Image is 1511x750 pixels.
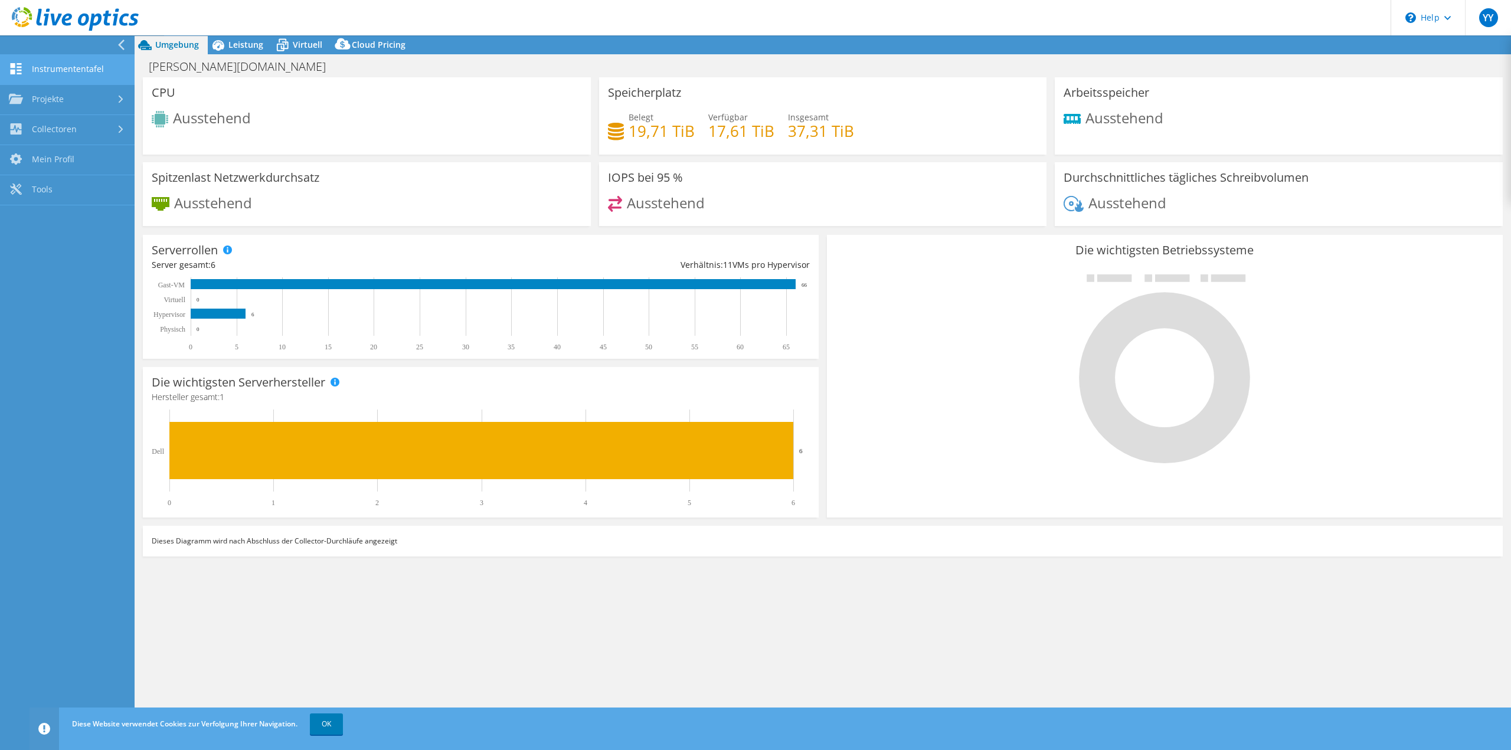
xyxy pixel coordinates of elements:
[1479,8,1498,27] span: YY
[168,499,171,507] text: 0
[691,343,698,351] text: 55
[143,526,1503,556] div: Dieses Diagramm wird nach Abschluss der Collector-Durchläufe angezeigt
[173,108,251,127] span: Ausstehend
[325,343,332,351] text: 15
[251,312,254,317] text: 6
[708,112,748,123] span: Verfügbar
[152,86,175,99] h3: CPU
[279,343,286,351] text: 10
[1088,192,1166,212] span: Ausstehend
[1064,171,1309,184] h3: Durchschnittliches tägliches Schreibvolumen
[163,296,185,304] text: Virtuell
[228,39,263,50] span: Leistung
[375,499,379,507] text: 2
[737,343,744,351] text: 60
[792,499,795,507] text: 6
[629,125,695,137] h4: 19,71 TiB
[143,60,344,73] h1: [PERSON_NAME][DOMAIN_NAME]
[802,282,807,288] text: 66
[554,343,561,351] text: 40
[152,171,319,184] h3: Spitzenlast Netzwerkdurchsatz
[153,310,185,319] text: Hypervisor
[788,112,829,123] span: Insgesamt
[152,244,218,257] h3: Serverrollen
[629,112,653,123] span: Belegt
[584,499,587,507] text: 4
[1405,12,1416,23] svg: \n
[235,343,238,351] text: 5
[480,258,809,271] div: Verhältnis: VMs pro Hypervisor
[174,192,252,212] span: Ausstehend
[152,376,325,389] h3: Die wichtigsten Serverhersteller
[152,391,810,404] h4: Hersteller gesamt:
[723,259,732,270] span: 11
[211,259,215,270] span: 6
[72,719,297,729] span: Diese Website verwendet Cookies zur Verfolgung Ihrer Navigation.
[836,244,1494,257] h3: Die wichtigsten Betriebssysteme
[462,343,469,351] text: 30
[189,343,192,351] text: 0
[352,39,405,50] span: Cloud Pricing
[220,391,224,402] span: 1
[600,343,607,351] text: 45
[627,192,705,212] span: Ausstehend
[480,499,483,507] text: 3
[152,447,164,456] text: Dell
[1064,86,1149,99] h3: Arbeitsspeicher
[608,86,681,99] h3: Speicherplatz
[272,499,275,507] text: 1
[152,258,480,271] div: Server gesamt:
[160,325,185,333] text: Physisch
[197,297,199,303] text: 0
[608,171,683,184] h3: IOPS bei 95 %
[197,326,199,332] text: 0
[293,39,322,50] span: Virtuell
[1085,107,1163,127] span: Ausstehend
[799,447,803,454] text: 6
[416,343,423,351] text: 25
[708,125,774,137] h4: 17,61 TiB
[158,281,185,289] text: Gast-VM
[155,39,199,50] span: Umgebung
[783,343,790,351] text: 65
[688,499,691,507] text: 5
[370,343,377,351] text: 20
[508,343,515,351] text: 35
[645,343,652,351] text: 50
[788,125,854,137] h4: 37,31 TiB
[310,713,343,735] a: OK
